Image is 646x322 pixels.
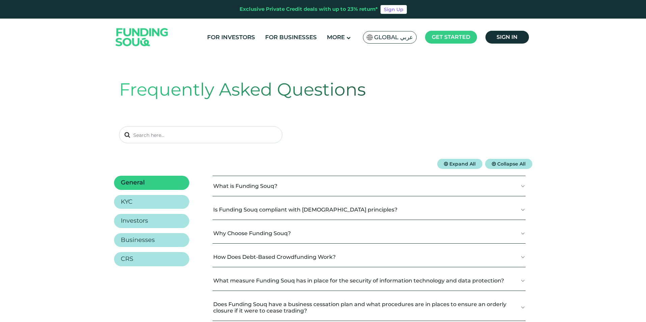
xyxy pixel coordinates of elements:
[121,255,133,263] h2: CRS
[367,34,373,40] img: SA Flag
[121,198,133,206] h2: KYC
[119,76,527,103] div: Frequently Asked Questions
[497,34,517,40] span: Sign in
[497,161,526,167] span: Collapse All
[381,5,407,14] a: Sign Up
[121,179,145,187] h2: General
[213,271,526,291] button: What measure Funding Souq has in place for the security of information technology and data protec...
[121,217,148,225] h2: Investors
[119,126,282,143] input: Search here...
[263,32,318,43] a: For Businesses
[485,159,532,169] button: Collapse All
[114,252,189,266] a: CRS
[485,31,529,44] a: Sign in
[213,200,526,220] button: Is Funding Souq compliant with [DEMOGRAPHIC_DATA] principles?
[449,161,476,167] span: Expand All
[240,5,378,13] div: Exclusive Private Credit deals with up to 23% return*
[374,33,413,41] span: Global عربي
[114,176,189,190] a: General
[114,195,189,209] a: KYC
[213,223,526,243] button: Why Choose Funding Souq?
[109,20,175,54] img: Logo
[213,247,526,267] button: How Does Debt-Based Crowdfunding Work?
[432,34,470,40] span: Get started
[327,34,345,41] span: More
[121,237,155,244] h2: Businesses
[205,32,257,43] a: For Investors
[437,159,482,169] button: Expand All
[114,233,189,247] a: Businesses
[213,294,526,321] button: Does Funding Souq have a business cessation plan and what procedures are in places to ensure an o...
[114,214,189,228] a: Investors
[213,176,526,196] button: What is Funding Souq?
